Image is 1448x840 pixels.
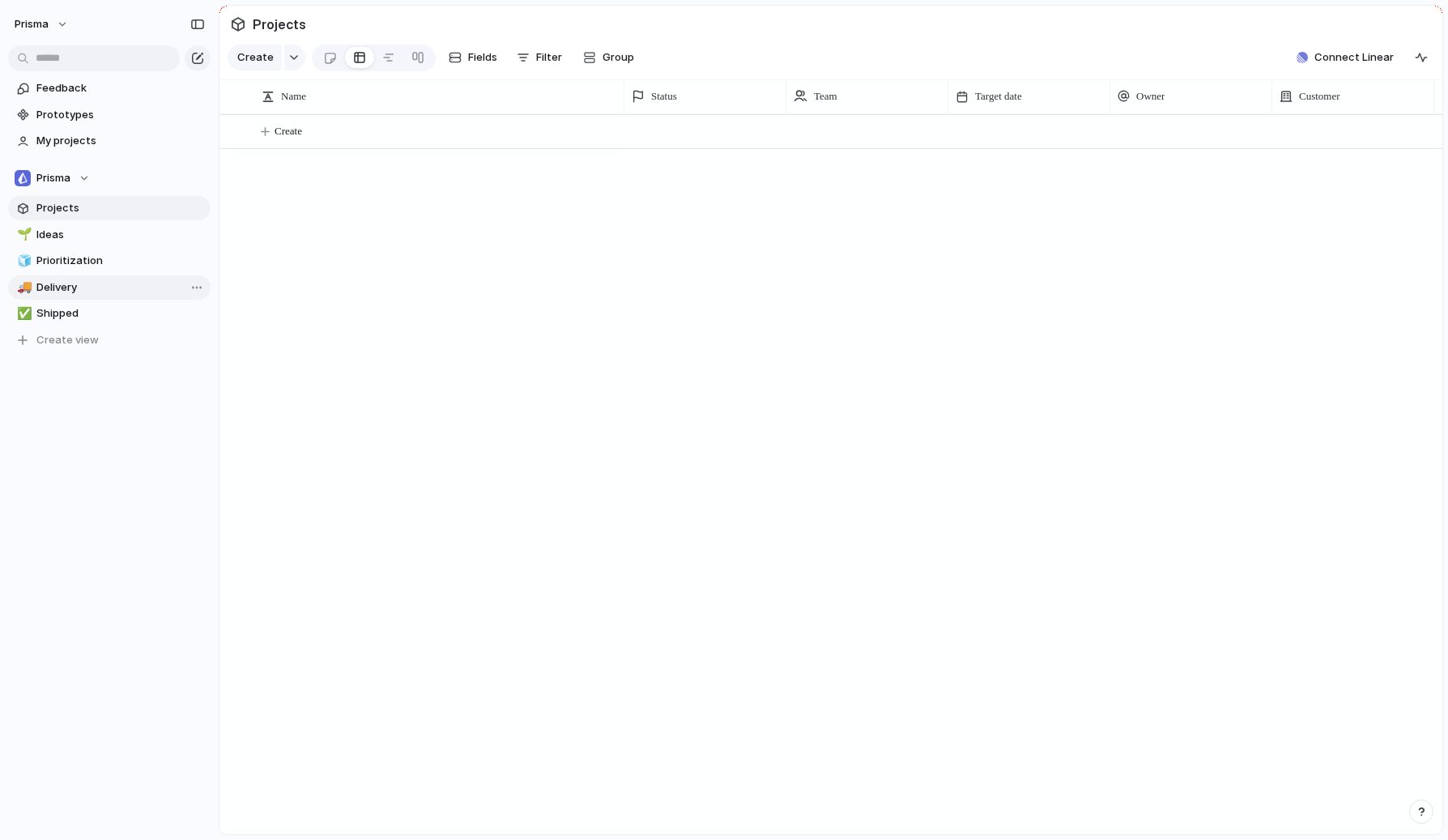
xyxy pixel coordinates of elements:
[249,10,309,39] span: Projects
[17,225,28,244] div: 🌱
[468,49,497,66] span: Fields
[36,305,205,322] span: Shipped
[15,305,31,322] button: ✅
[1299,88,1340,104] span: Customer
[651,88,677,104] span: Status
[17,252,28,271] div: 🧊
[1314,49,1394,66] span: Connect Linear
[15,279,31,296] button: 🚚
[36,170,70,186] span: Prisma
[8,223,211,247] a: 🌱Ideas
[814,88,837,104] span: Team
[275,123,302,139] span: Create
[17,305,28,323] div: ✅
[975,88,1022,104] span: Target date
[8,166,211,190] button: Prisma
[36,133,205,149] span: My projects
[510,45,569,70] button: Filter
[8,328,211,352] button: Create view
[536,49,562,66] span: Filter
[1290,45,1400,70] button: Connect Linear
[1136,88,1165,104] span: Owner
[8,275,211,300] a: 🚚Delivery
[15,16,49,32] span: Prisma
[603,49,634,66] span: Group
[36,332,99,348] span: Create view
[36,227,205,243] span: Ideas
[15,253,31,269] button: 🧊
[281,88,306,104] span: Name
[8,196,211,220] a: Projects
[8,249,211,273] a: 🧊Prioritization
[17,278,28,296] div: 🚚
[36,279,205,296] span: Delivery
[7,11,77,37] button: Prisma
[8,103,211,127] a: Prototypes
[36,107,205,123] span: Prototypes
[8,76,211,100] a: Feedback
[575,45,642,70] button: Group
[8,129,211,153] a: My projects
[36,200,205,216] span: Projects
[228,45,282,70] button: Create
[36,253,205,269] span: Prioritization
[237,49,274,66] span: Create
[8,301,211,326] a: ✅Shipped
[36,80,205,96] span: Feedback
[442,45,504,70] button: Fields
[15,227,31,243] button: 🌱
